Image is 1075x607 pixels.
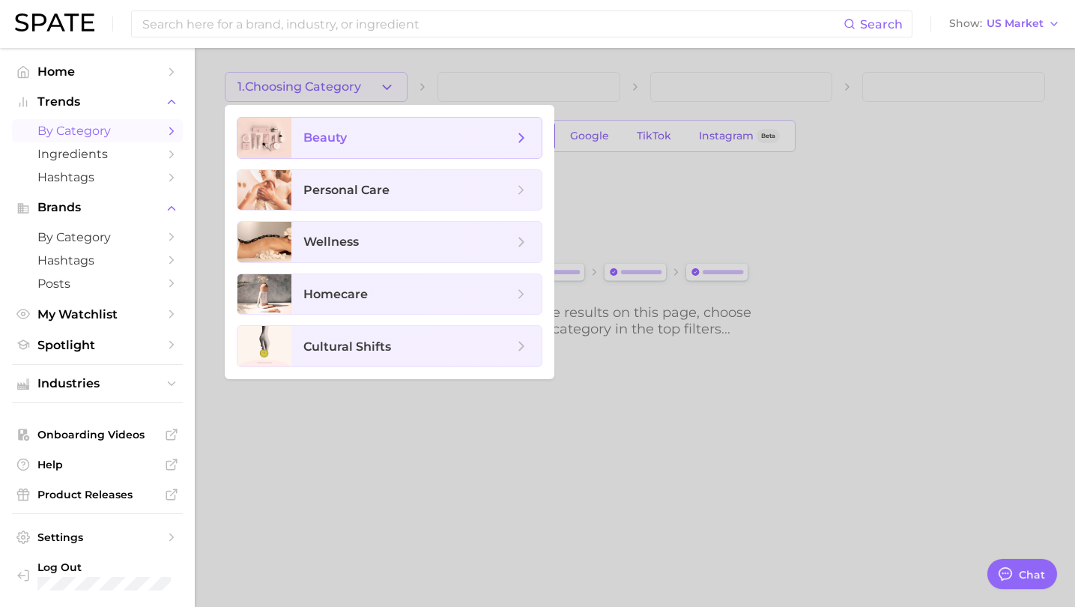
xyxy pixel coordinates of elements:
[12,272,183,295] a: Posts
[37,531,157,544] span: Settings
[12,453,183,476] a: Help
[12,372,183,395] button: Industries
[303,287,368,301] span: homecare
[12,119,183,142] a: by Category
[12,526,183,549] a: Settings
[37,64,157,79] span: Home
[15,13,94,31] img: SPATE
[37,147,157,161] span: Ingredients
[37,170,157,184] span: Hashtags
[12,423,183,446] a: Onboarding Videos
[303,235,359,249] span: wellness
[37,277,157,291] span: Posts
[37,338,157,352] span: Spotlight
[303,183,390,197] span: personal care
[37,428,157,441] span: Onboarding Videos
[949,19,982,28] span: Show
[37,458,157,471] span: Help
[303,130,347,145] span: beauty
[141,11,844,37] input: Search here for a brand, industry, or ingredient
[303,339,391,354] span: cultural shifts
[225,105,554,379] ul: 1.Choosing Category
[37,95,157,109] span: Trends
[37,561,171,574] span: Log Out
[12,303,183,326] a: My Watchlist
[860,17,903,31] span: Search
[12,91,183,113] button: Trends
[12,556,183,595] a: Log out. Currently logged in with e-mail jkno@cosmax.com.
[37,253,157,268] span: Hashtags
[945,14,1064,34] button: ShowUS Market
[12,249,183,272] a: Hashtags
[12,483,183,506] a: Product Releases
[37,230,157,244] span: by Category
[12,166,183,189] a: Hashtags
[12,196,183,219] button: Brands
[12,226,183,249] a: by Category
[37,307,157,321] span: My Watchlist
[987,19,1044,28] span: US Market
[37,124,157,138] span: by Category
[37,201,157,214] span: Brands
[37,377,157,390] span: Industries
[37,488,157,501] span: Product Releases
[12,333,183,357] a: Spotlight
[12,142,183,166] a: Ingredients
[12,60,183,83] a: Home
